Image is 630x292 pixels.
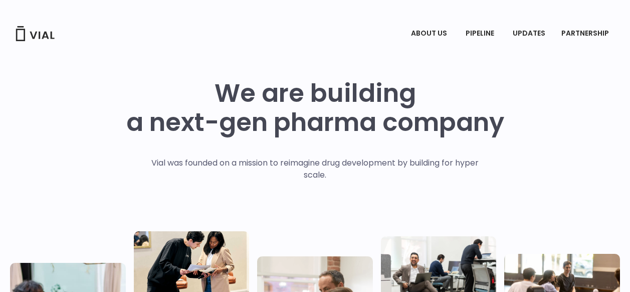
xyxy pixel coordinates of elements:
p: Vial was founded on a mission to reimagine drug development by building for hyper scale. [141,157,489,181]
a: PIPELINEMenu Toggle [458,25,504,42]
img: Vial Logo [15,26,55,41]
a: ABOUT USMenu Toggle [403,25,457,42]
a: PARTNERSHIPMenu Toggle [553,25,619,42]
a: UPDATES [505,25,553,42]
h1: We are building a next-gen pharma company [126,79,504,137]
